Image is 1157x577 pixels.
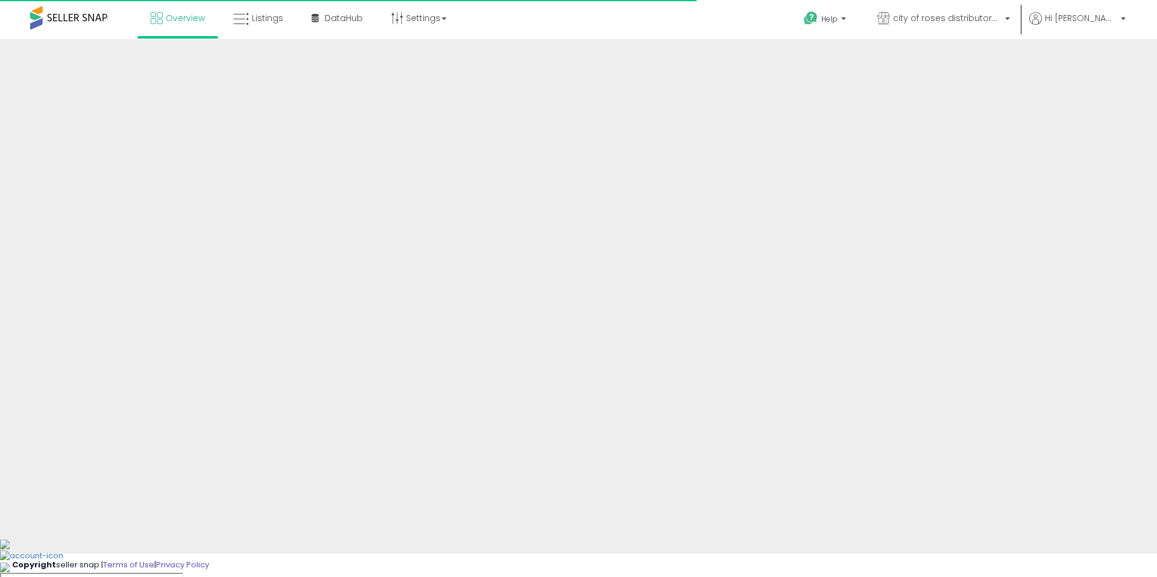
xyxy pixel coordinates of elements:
a: Hi [PERSON_NAME] [1029,12,1126,39]
i: Get Help [803,11,818,26]
span: Listings [252,12,283,24]
span: Hi [PERSON_NAME] [1045,12,1117,24]
span: city of roses distributors llc [893,12,1002,24]
a: Help [794,2,858,39]
span: Overview [166,12,205,24]
span: DataHub [325,12,363,24]
span: Help [821,14,838,24]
